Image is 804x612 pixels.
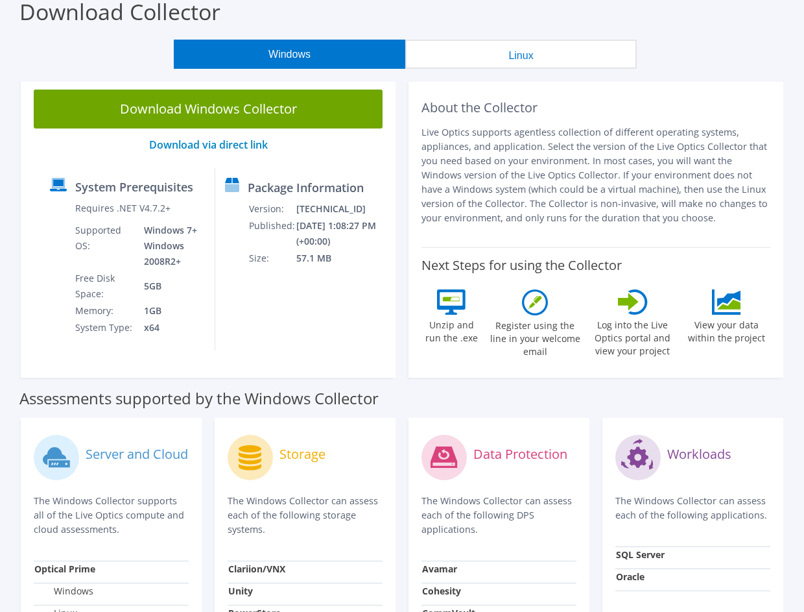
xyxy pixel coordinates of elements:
td: 5GB [134,270,205,302]
label: Windows [34,585,93,598]
button: Linux [405,40,637,69]
td: Version: [248,201,296,217]
td: Memory: [75,302,134,319]
label: Server and Cloud [86,448,188,461]
strong: SQL Server [616,548,665,561]
td: x64 [134,319,205,336]
label: Assessments supported by the Windows Collector [19,392,379,405]
td: 1GB [134,302,205,319]
label: Log into the Live Optics portal and view your project [589,315,677,358]
label: Workloads [667,448,731,461]
label: Register using the line in your welcome email [488,315,583,358]
p: The Windows Collector supports all of the Live Optics compute and cloud assessments. [34,494,189,537]
p: The Windows Collector can assess each of the following storage systems. [228,494,383,537]
label: Storage [279,448,325,461]
strong: Optical Prime [34,563,95,575]
label: Package Information [248,181,364,194]
label: Unzip and run the .exe [421,315,481,345]
td: 57.1 MB [296,250,390,267]
td: Size: [248,250,296,267]
label: View your data within the project [683,315,770,345]
td: [DATE] 1:08:27 PM (+00:00) [296,217,390,250]
strong: Avamar [422,563,457,575]
p: The Windows Collector can assess each of the following applications. [615,494,770,522]
td: [TECHNICAL_ID] [296,201,390,217]
strong: Unity [228,585,253,597]
strong: Cohesity [422,585,461,597]
td: Published: [248,217,296,250]
h2: About the Collector [421,100,770,116]
a: Download Windows Collector [34,90,383,129]
td: System Type: [75,319,134,336]
label: Next Steps for using the Collector [421,258,622,273]
button: Windows [174,40,405,69]
p: The Windows Collector can assess each of the following DPS applications. [421,494,576,537]
td: Free Disk Space: [75,270,134,302]
a: Download via direct link [149,138,268,152]
label: System Prerequisites [75,180,193,193]
td: Supported OS: [75,222,134,270]
label: Data Protection [473,448,567,461]
td: Windows 7+ Windows 2008R2+ [134,222,205,270]
strong: Clariion/VNX [228,563,285,575]
p: Live Optics supports agentless collection of different operating systems, appliances, and applica... [421,125,770,225]
strong: Oracle [616,570,644,583]
label: Requires .NET V4.7.2+ [75,202,171,215]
